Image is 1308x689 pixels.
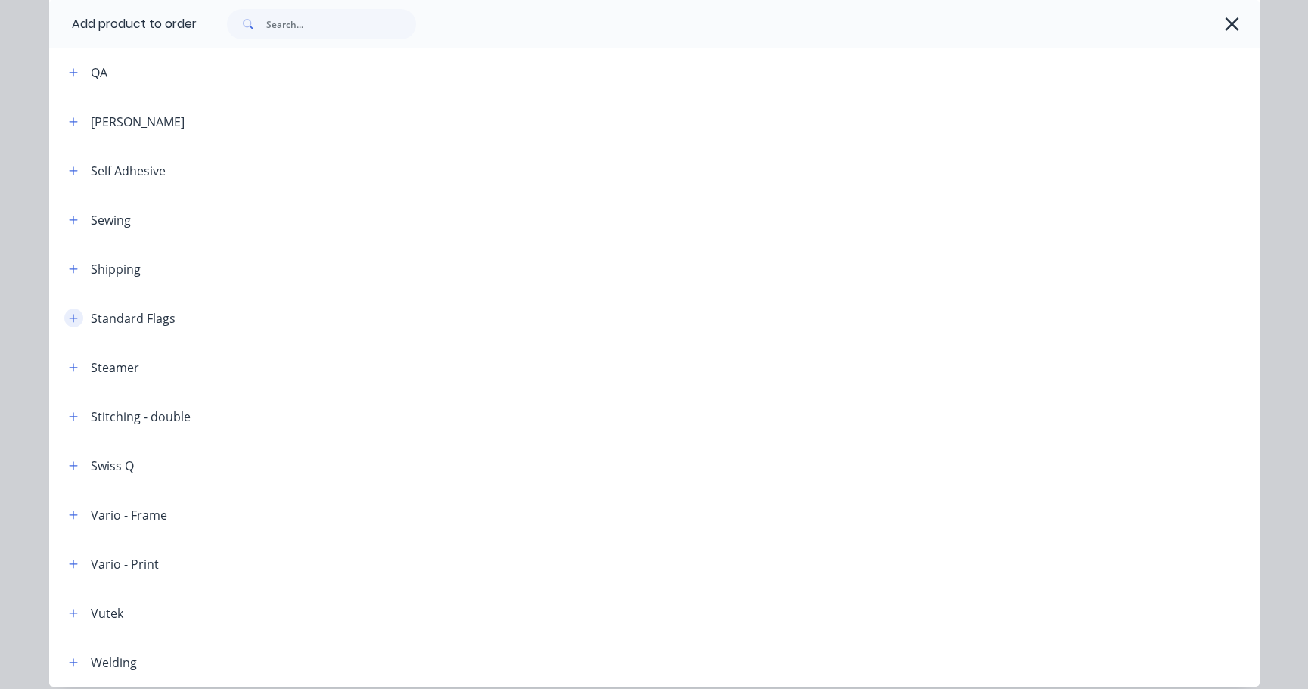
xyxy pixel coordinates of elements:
div: [PERSON_NAME] [91,113,185,131]
input: Search... [266,9,416,39]
div: Stitching - double [91,408,191,426]
div: Swiss Q [91,457,134,475]
div: Vario - Frame [91,506,167,524]
div: Standard Flags [91,309,176,327]
div: Vario - Print [91,555,159,573]
div: Welding [91,653,137,672]
div: Shipping [91,260,141,278]
div: Sewing [91,211,131,229]
div: Self Adhesive [91,162,166,180]
div: Steamer [91,358,139,377]
div: QA [91,64,107,82]
div: Vutek [91,604,123,622]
